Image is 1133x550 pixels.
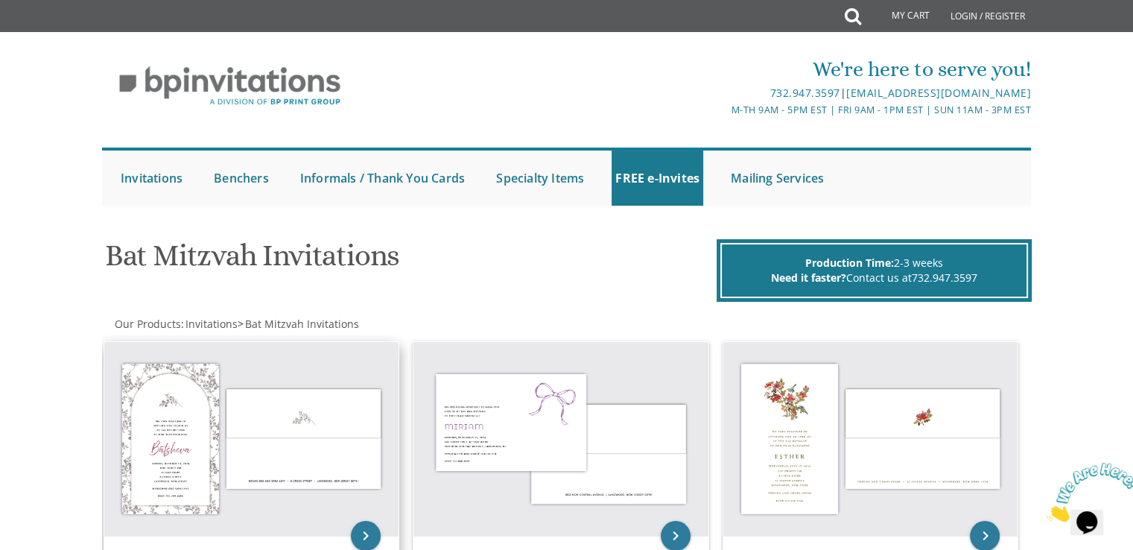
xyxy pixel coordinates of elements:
[104,342,399,536] img: Bat Mitzvah Invitation Style 1
[102,317,567,332] div: :
[117,151,186,206] a: Invitations
[210,151,273,206] a: Benchers
[912,271,977,285] a: 732.947.3597
[492,151,588,206] a: Specialty Items
[771,271,846,285] span: Need it faster?
[846,86,1031,100] a: [EMAIL_ADDRESS][DOMAIN_NAME]
[113,317,181,331] a: Our Products
[185,317,238,331] span: Invitations
[245,317,359,331] span: Bat Mitzvah Invitations
[105,239,713,283] h1: Bat Mitzvah Invitations
[244,317,359,331] a: Bat Mitzvah Invitations
[6,6,98,65] img: Chat attention grabber
[102,55,358,117] img: BP Invitation Loft
[612,151,703,206] a: FREE e-Invites
[805,256,894,270] span: Production Time:
[769,86,840,100] a: 732.947.3597
[296,151,469,206] a: Informals / Thank You Cards
[238,317,359,331] span: >
[1041,457,1133,528] iframe: chat widget
[727,151,828,206] a: Mailing Services
[413,54,1031,84] div: We're here to serve you!
[184,317,238,331] a: Invitations
[413,342,708,536] img: Bat Mitzvah Invitation Style 2
[723,342,1018,536] img: Bat Mitzvah Invitation Style 3
[860,1,940,31] a: My Cart
[413,84,1031,102] div: |
[413,102,1031,118] div: M-Th 9am - 5pm EST | Fri 9am - 1pm EST | Sun 11am - 3pm EST
[720,243,1028,298] div: 2-3 weeks Contact us at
